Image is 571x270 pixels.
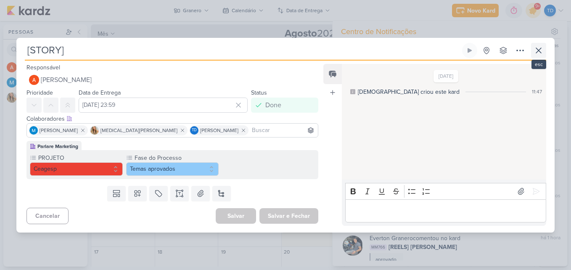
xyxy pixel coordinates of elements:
span: [MEDICAL_DATA][PERSON_NAME] [100,127,177,134]
label: Responsável [26,64,60,71]
div: 11:47 [532,88,542,95]
input: Buscar [250,125,316,135]
label: PROJETO [37,154,123,162]
div: [DEMOGRAPHIC_DATA] criou este kard [358,87,460,96]
input: Select a date [79,98,248,113]
div: Thais de carvalho [190,126,198,135]
label: Prioridade [26,89,53,96]
span: [PERSON_NAME] [40,127,78,134]
span: [PERSON_NAME] [200,127,238,134]
button: Done [251,98,318,113]
img: Amanda ARAUJO [29,75,39,85]
div: Ligar relógio [466,47,473,54]
div: esc [531,60,546,69]
div: Colaboradores [26,114,318,123]
div: Done [265,100,281,110]
label: Fase do Processo [134,154,219,162]
div: Parlare Marketing [37,143,78,150]
img: MARIANA MIRANDA [29,126,38,135]
img: Yasmin Yumi [90,126,99,135]
button: [PERSON_NAME] [26,72,318,87]
span: [PERSON_NAME] [41,75,92,85]
div: Editor toolbar [345,183,546,199]
button: Temas aprovados [126,162,219,176]
label: Status [251,89,267,96]
input: Kard Sem Título [25,43,460,58]
button: Ceagesp [30,162,123,176]
label: Data de Entrega [79,89,121,96]
div: Editor editing area: main [345,199,546,222]
button: Cancelar [26,208,69,224]
p: Td [192,128,197,132]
